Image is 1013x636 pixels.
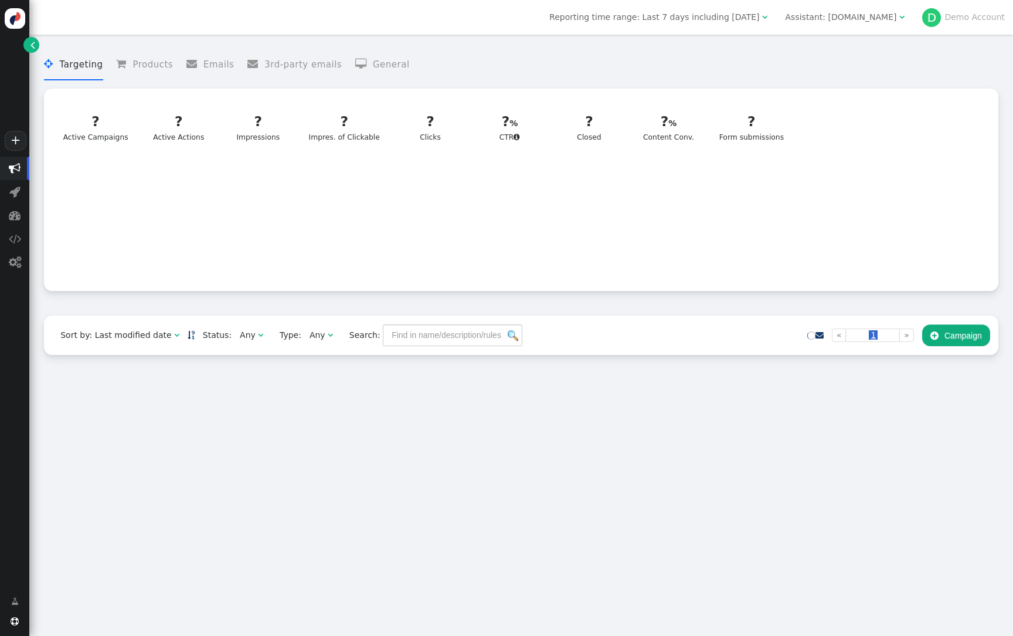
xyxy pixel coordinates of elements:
[394,104,466,150] a: ?Clicks
[63,111,128,143] div: Active Campaigns
[271,329,301,341] span: Type:
[922,324,990,346] button: Campaign
[402,111,460,143] div: Clicks
[712,104,791,150] a: ?Form submissions
[229,111,287,132] div: ?
[9,256,21,268] span: 
[508,330,518,341] img: icon_search.png
[549,12,759,22] span: Reporting time range: Last 7 days including [DATE]
[815,330,824,340] a: 
[9,186,21,198] span: 
[481,111,539,143] div: CTR
[922,12,1005,22] a: DDemo Account
[188,331,195,339] span: Sorted in descending order
[481,111,539,132] div: ?
[186,59,203,69] span: 
[44,49,103,80] li: Targeting
[240,329,256,341] div: Any
[719,111,784,143] div: Form submissions
[355,49,410,80] li: General
[309,111,380,143] div: Impres. of Clickable
[142,104,215,150] a: ?Active Actions
[247,59,264,69] span: 
[188,330,195,340] a: 
[9,209,21,221] span: 
[869,330,878,340] span: 1
[222,104,294,150] a: ?Impressions
[815,331,824,339] span: 
[633,104,705,150] a: ?Content Conv.
[258,331,263,339] span: 
[309,111,380,132] div: ?
[899,329,914,342] a: »
[116,59,132,69] span: 
[23,37,39,53] a: 
[195,329,232,341] span: Status:
[5,131,26,151] a: +
[474,104,546,150] a: ?CTR
[341,330,380,340] span: Search:
[310,329,325,341] div: Any
[383,324,522,346] input: Find in name/description/rules
[63,111,128,132] div: ?
[150,111,208,143] div: Active Actions
[229,111,287,143] div: Impressions
[186,49,234,80] li: Emails
[402,111,460,132] div: ?
[719,111,784,132] div: ?
[553,104,625,150] a: ?Closed
[899,13,905,21] span: 
[832,329,847,342] a: «
[514,133,520,141] span: 
[328,331,333,339] span: 
[5,8,25,29] img: logo-icon.svg
[355,59,373,69] span: 
[56,104,135,150] a: ?Active Campaigns
[786,11,897,23] div: Assistant: [DOMAIN_NAME]
[44,59,59,69] span: 
[174,331,179,339] span: 
[640,111,698,132] div: ?
[11,596,19,608] span: 
[930,331,939,340] span: 
[560,111,618,143] div: Closed
[9,233,21,245] span: 
[640,111,698,143] div: Content Conv.
[762,13,767,21] span: 
[3,591,27,612] a: 
[30,39,35,51] span: 
[150,111,208,132] div: ?
[60,329,171,341] div: Sort by: Last modified date
[9,163,21,174] span: 
[11,617,19,625] span: 
[116,49,173,80] li: Products
[247,49,342,80] li: 3rd-party emails
[560,111,618,132] div: ?
[301,104,387,150] a: ?Impres. of Clickable
[922,8,941,27] div: D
